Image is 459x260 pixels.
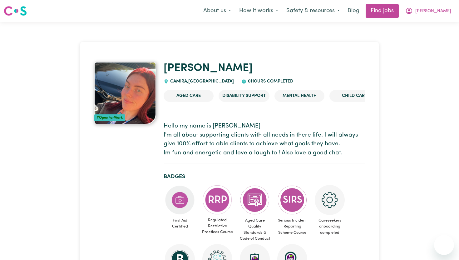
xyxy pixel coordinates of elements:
button: About us [199,4,235,17]
img: CS Academy: Careseekers Onboarding course completed [315,185,345,215]
button: My Account [401,4,455,17]
li: Disability Support [219,90,269,102]
img: Care and support worker has completed First Aid Certification [165,185,195,215]
a: Careseekers logo [4,4,27,18]
img: CS Academy: Regulated Restrictive Practices course completed [202,185,232,215]
img: Careseekers logo [4,5,27,17]
li: Aged Care [164,90,214,102]
li: Child care [329,90,379,102]
p: Hello my name is [PERSON_NAME] I'm all about supporting clients with all needs in there life. I w... [164,122,365,158]
span: Regulated Restrictive Practices Course [201,215,234,238]
button: How it works [235,4,282,17]
a: Find jobs [366,4,399,18]
span: 0 hours completed [246,79,293,84]
h2: Badges [164,173,365,180]
a: [PERSON_NAME] [164,63,253,74]
img: CS Academy: Aged Care Quality Standards & Code of Conduct course completed [240,185,270,215]
span: CAMIRA , [GEOGRAPHIC_DATA] [169,79,234,84]
li: Mental Health [274,90,324,102]
span: Careseekers onboarding completed [313,215,346,238]
iframe: Button to launch messaging window [434,235,454,255]
a: Blog [344,4,363,18]
img: CS Academy: Serious Incident Reporting Scheme course completed [277,185,307,215]
span: Aged Care Quality Standards & Code of Conduct [239,215,271,244]
span: [PERSON_NAME] [415,8,451,15]
span: Serious Incident Reporting Scheme Course [276,215,308,238]
a: Taylor-Rose's profile picture'#OpenForWork [94,62,156,124]
img: Taylor-Rose [94,62,156,124]
button: Safety & resources [282,4,344,17]
div: #OpenForWork [94,114,125,121]
span: First Aid Certified [164,215,196,232]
